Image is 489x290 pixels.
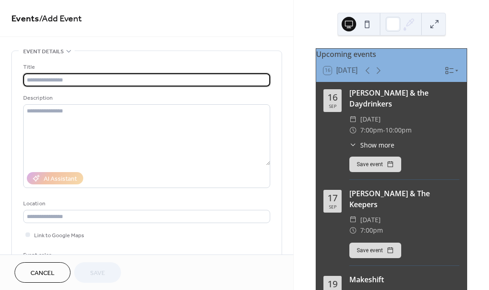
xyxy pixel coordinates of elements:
div: ​ [349,225,357,236]
button: Cancel [15,262,71,283]
div: ​ [349,140,357,150]
div: 17 [328,193,338,203]
div: Sep [329,204,337,209]
div: Makeshift [349,274,459,285]
button: Save event [349,157,401,172]
span: 10:00pm [385,125,412,136]
span: [DATE] [360,214,381,225]
div: Event color [23,250,91,260]
div: Sep [329,104,337,108]
div: Title [23,62,268,72]
span: Event details [23,47,64,56]
span: Show more [360,140,394,150]
span: 7:00pm [360,225,383,236]
div: ​ [349,125,357,136]
span: - [383,125,385,136]
span: Link to Google Maps [34,231,84,240]
div: [PERSON_NAME] & the Daydrinkers [349,87,459,109]
span: Cancel [30,269,55,278]
div: ​ [349,114,357,125]
div: Description [23,93,268,103]
a: Events [11,10,39,28]
div: [PERSON_NAME] & The Keepers [349,188,459,210]
button: Save event [349,243,401,258]
div: Location [23,199,268,209]
span: [DATE] [360,114,381,125]
span: / Add Event [39,10,82,28]
div: 16 [328,93,338,102]
span: 7:00pm [360,125,383,136]
div: Upcoming events [316,49,467,60]
div: 19 [328,280,338,289]
button: ​Show more [349,140,394,150]
div: ​ [349,214,357,225]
